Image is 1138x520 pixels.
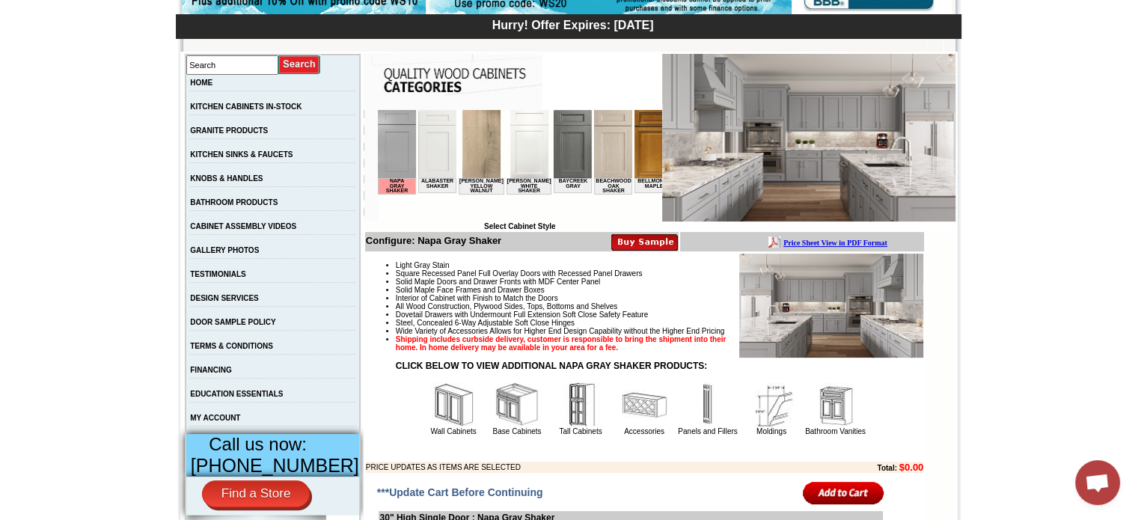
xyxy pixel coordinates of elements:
[17,2,121,15] a: Price Sheet View in PDF Format
[190,270,245,278] a: TESTIMONIALS
[190,414,240,422] a: MY ACCOUNT
[257,68,295,83] td: Bellmonte Maple
[396,269,643,278] span: Square Recessed Panel Full Overlay Doors with Recessed Panel Drawers
[495,382,539,427] img: Base Cabinets
[559,427,602,435] a: Tall Cabinets
[756,427,786,435] a: Moldings
[558,382,603,427] img: Tall Cabinets
[624,427,664,435] a: Accessories
[202,480,310,507] a: Find a Store
[190,198,278,207] a: BATHROOM PRODUCTS
[396,327,724,335] span: Wide Variety of Accessories Allows for Higher End Design Capability without the Higher End Pricing
[190,103,302,111] a: KITCHEN CABINETS IN-STOCK
[803,480,884,505] input: Add to Cart
[366,462,795,473] td: PRICE UPDATES AS ITEMS ARE SELECTED
[190,318,275,326] a: DOOR SAMPLE POLICY
[1075,460,1120,505] div: Open chat
[431,382,476,427] img: Wall Cabinets
[739,254,923,358] img: Product Image
[484,222,556,230] b: Select Cabinet Style
[749,382,794,427] img: Moldings
[396,278,600,286] span: Solid Maple Doors and Drawer Fronts with MDF Center Panel
[396,261,450,269] span: Light Gray Stain
[492,427,541,435] a: Base Cabinets
[396,286,545,294] span: Solid Maple Face Frames and Drawer Boxes
[877,464,896,472] b: Total:
[17,6,121,14] b: Price Sheet View in PDF Format
[622,382,667,427] img: Accessories
[190,342,273,350] a: TERMS & CONDITIONS
[685,382,730,427] img: Panels and Fillers
[396,302,617,311] span: All Wood Construction, Plywood Sides, Tops, Bottoms and Shelves
[899,462,924,473] b: $0.00
[378,110,662,222] iframe: Browser incompatible
[190,294,259,302] a: DESIGN SERVICES
[396,319,575,327] span: Steel, Concealed 6-Way Adjustable Soft Close Hinges
[209,434,307,454] span: Call us now:
[278,55,321,75] input: Submit
[190,79,212,87] a: HOME
[396,335,726,352] strong: Shipping includes curbside delivery, customer is responsible to bring the shipment into their hom...
[190,174,263,183] a: KNOBS & HANDLES
[190,246,259,254] a: GALLERY PHOTOS
[813,382,857,427] img: Bathroom Vanities
[678,427,737,435] a: Panels and Fillers
[396,361,707,371] strong: CLICK BELOW TO VIEW ADDITIONAL NAPA GRAY SHAKER PRODUCTS:
[377,486,543,498] span: ***Update Cart Before Continuing
[2,4,14,16] img: pdf.png
[190,126,268,135] a: GRANITE PRODUCTS
[396,294,558,302] span: Interior of Cabinet with Finish to Match the Doors
[805,427,866,435] a: Bathroom Vanities
[190,366,232,374] a: FINANCING
[191,455,359,476] span: [PHONE_NUMBER]
[430,427,476,435] a: Wall Cabinets
[396,311,648,319] span: Dovetail Drawers with Undermount Full Extension Soft Close Safety Feature
[190,150,293,159] a: KITCHEN SINKS & FAUCETS
[190,222,296,230] a: CABINET ASSEMBLY VIDEOS
[366,235,501,246] b: Configure: Napa Gray Shaker
[183,16,961,32] div: Hurry! Offer Expires: [DATE]
[190,390,283,398] a: EDUCATION ESSENTIALS
[662,54,955,221] img: Napa Gray Shaker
